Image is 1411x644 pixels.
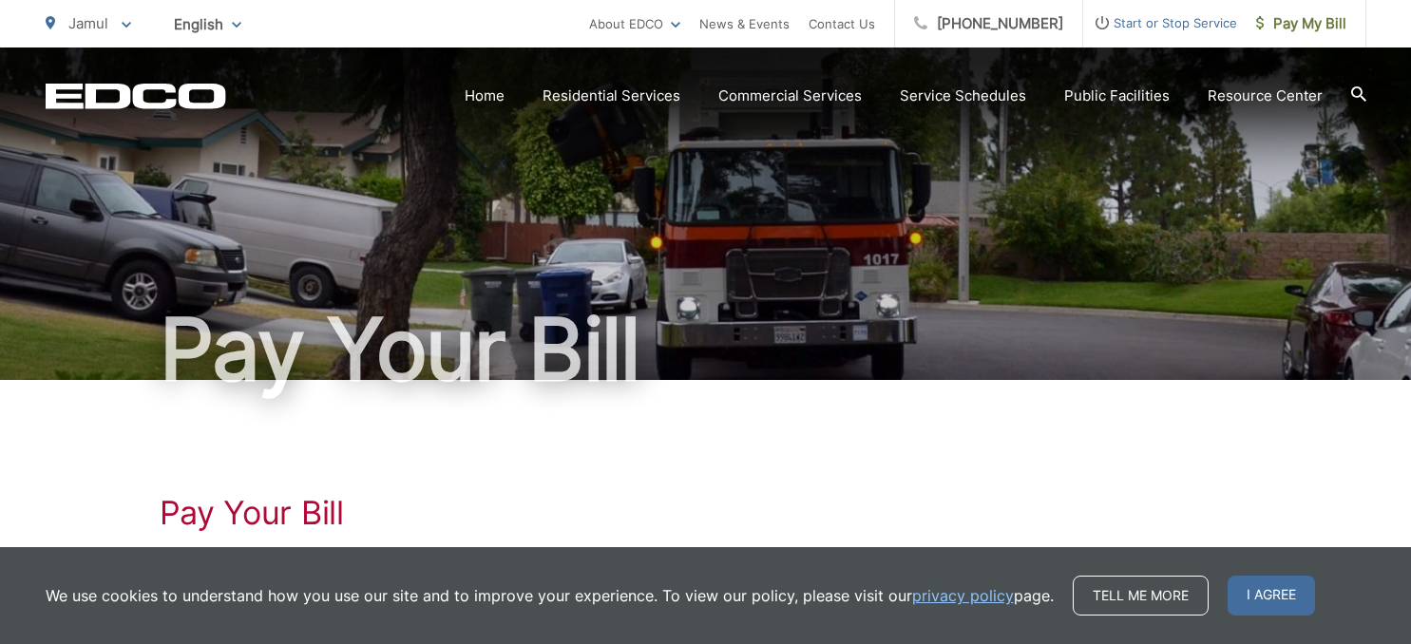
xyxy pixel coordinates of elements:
a: Tell me more [1073,576,1209,616]
span: Jamul [68,14,108,32]
a: Public Facilities [1064,85,1170,107]
a: Residential Services [543,85,680,107]
span: English [160,8,256,41]
a: privacy policy [912,584,1014,607]
a: Service Schedules [900,85,1026,107]
a: About EDCO [589,12,680,35]
a: EDCD logo. Return to the homepage. [46,83,226,109]
a: News & Events [699,12,790,35]
p: We use cookies to understand how you use our site and to improve your experience. To view our pol... [46,584,1054,607]
a: Commercial Services [718,85,862,107]
a: Resource Center [1208,85,1323,107]
span: Pay My Bill [1256,12,1346,35]
a: Contact Us [809,12,875,35]
h1: Pay Your Bill [160,494,1252,532]
span: I agree [1228,576,1315,616]
a: Home [465,85,505,107]
h1: Pay Your Bill [46,302,1366,397]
